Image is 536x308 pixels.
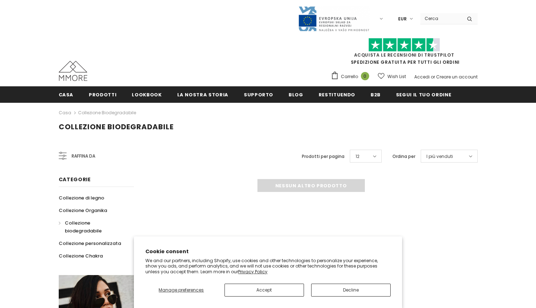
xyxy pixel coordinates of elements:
[398,15,407,23] span: EUR
[371,91,381,98] span: B2B
[396,91,451,98] span: Segui il tuo ordine
[341,73,358,80] span: Carrello
[436,74,478,80] a: Creare un account
[59,217,126,237] a: Collezione biodegradabile
[145,258,391,275] p: We and our partners, including Shopify, use cookies and other technologies to personalize your ex...
[59,91,74,98] span: Casa
[59,176,91,183] span: Categorie
[387,73,406,80] span: Wish List
[132,91,161,98] span: Lookbook
[298,15,370,21] a: Javni Razpis
[238,269,267,275] a: Privacy Policy
[89,86,116,102] a: Prodotti
[356,153,359,160] span: 12
[59,109,71,117] a: Casa
[319,91,355,98] span: Restituendo
[378,70,406,83] a: Wish List
[289,86,303,102] a: Blog
[59,204,107,217] a: Collezione Organika
[371,86,381,102] a: B2B
[145,248,391,255] h2: Cookie consent
[414,74,430,80] a: Accedi
[59,252,103,259] span: Collezione Chakra
[331,41,478,65] span: SPEDIZIONE GRATUITA PER TUTTI GLI ORDINI
[59,250,103,262] a: Collezione Chakra
[426,153,453,160] span: I più venduti
[361,72,369,80] span: 0
[89,91,116,98] span: Prodotti
[72,152,95,160] span: Raffina da
[177,86,228,102] a: La nostra storia
[59,61,87,81] img: Casi MMORE
[224,284,304,297] button: Accept
[59,86,74,102] a: Casa
[396,86,451,102] a: Segui il tuo ordine
[59,207,107,214] span: Collezione Organika
[368,38,440,52] img: Fidati di Pilot Stars
[420,13,462,24] input: Search Site
[145,284,217,297] button: Manage preferences
[132,86,161,102] a: Lookbook
[244,86,273,102] a: supporto
[302,153,344,160] label: Prodotti per pagina
[431,74,435,80] span: or
[59,240,121,247] span: Collezione personalizzata
[354,52,454,58] a: Acquista le recensioni di TrustPilot
[177,91,228,98] span: La nostra storia
[331,71,373,82] a: Carrello 0
[59,122,174,132] span: Collezione biodegradabile
[319,86,355,102] a: Restituendo
[244,91,273,98] span: supporto
[289,91,303,98] span: Blog
[59,237,121,250] a: Collezione personalizzata
[59,192,104,204] a: Collezione di legno
[159,287,204,293] span: Manage preferences
[65,220,102,234] span: Collezione biodegradabile
[78,110,136,116] a: Collezione biodegradabile
[298,6,370,32] img: Javni Razpis
[59,194,104,201] span: Collezione di legno
[392,153,415,160] label: Ordina per
[311,284,391,297] button: Decline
